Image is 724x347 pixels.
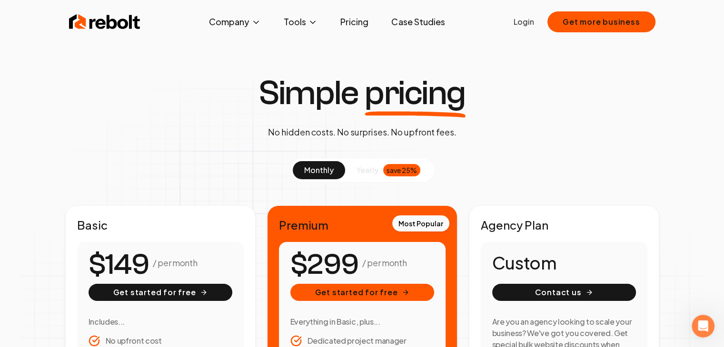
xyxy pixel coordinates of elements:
h3: Includes... [89,316,232,328]
h2: Basic [77,217,244,232]
a: Case Studies [384,12,452,31]
div: save 25% [383,164,420,176]
iframe: Intercom live chat [692,315,714,337]
number-flow-react: $299 [290,243,358,286]
button: Tools [276,12,325,31]
button: Get started for free [290,284,434,301]
p: No hidden costs. No surprises. No upfront fees. [268,125,456,139]
div: Most Popular [392,215,449,231]
span: monthly [304,165,334,175]
button: Get started for free [89,284,232,301]
number-flow-react: $149 [89,243,149,286]
h1: Simple [258,76,466,110]
button: Company [201,12,268,31]
li: No upfront cost [89,335,232,347]
button: Get more business [547,11,655,32]
a: Login [514,16,534,28]
img: Rebolt Logo [69,12,140,31]
h1: Custom [492,253,636,272]
button: yearlysave 25% [345,161,432,179]
h2: Premium [279,217,446,232]
button: Contact us [492,284,636,301]
li: Dedicated project manager [290,335,434,347]
button: monthly [293,161,345,179]
span: yearly [357,164,378,176]
h3: Everything in Basic, plus... [290,316,434,328]
a: Pricing [333,12,376,31]
h2: Agency Plan [481,217,647,232]
p: / per month [362,256,407,270]
p: / per month [153,256,197,270]
span: pricing [365,76,466,110]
